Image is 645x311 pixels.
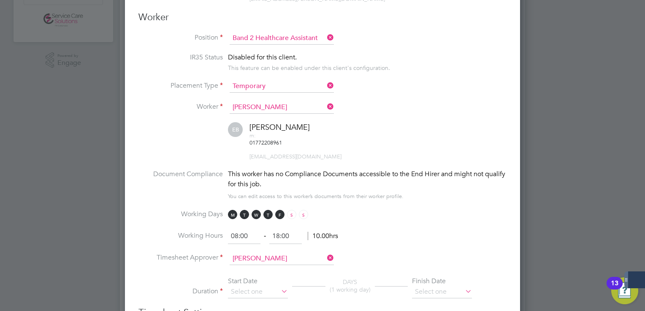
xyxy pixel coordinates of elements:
[228,286,288,298] input: Select one
[228,229,260,244] input: 08:00
[228,191,404,201] div: You can edit access to this worker’s documents from their worker profile.
[330,286,371,293] span: (1 working day)
[138,231,223,240] label: Working Hours
[325,278,375,293] div: DAYS
[138,169,223,200] label: Document Compliance
[230,80,334,93] input: Select one
[611,277,638,304] button: Open Resource Center, 13 new notifications
[263,210,273,219] span: T
[249,132,256,139] span: m:
[249,153,341,160] span: [EMAIL_ADDRESS][DOMAIN_NAME]
[412,286,472,298] input: Select one
[228,210,237,219] span: M
[308,232,338,240] span: 10.00hrs
[138,11,507,24] h3: Worker
[138,33,223,42] label: Position
[412,277,472,286] div: Finish Date
[249,139,282,146] a: Call via 8x8
[138,210,223,219] label: Working Days
[299,210,308,219] span: S
[228,169,507,189] div: This worker has no Compliance Documents accessible to the End Hirer and might not qualify for thi...
[228,277,288,286] div: Start Date
[240,210,249,219] span: T
[138,53,223,62] label: IR35 Status
[228,53,297,62] span: Disabled for this client.
[252,210,261,219] span: W
[228,62,390,72] div: This feature can be enabled under this client's configuration.
[287,210,296,219] span: S
[230,101,334,114] input: Search for...
[138,102,223,111] label: Worker
[138,253,223,262] label: Timesheet Approver
[611,283,618,294] div: 13
[275,210,285,219] span: F
[262,232,268,240] span: ‐
[269,229,302,244] input: 17:00
[230,32,334,45] input: Search for...
[249,122,310,132] span: [PERSON_NAME]
[138,287,223,296] label: Duration
[228,122,243,137] span: EB
[138,81,223,90] label: Placement Type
